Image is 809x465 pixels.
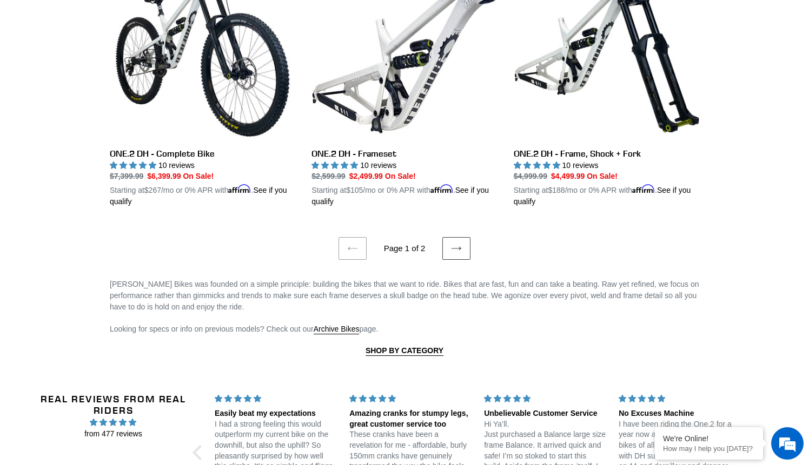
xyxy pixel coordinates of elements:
[619,408,740,419] div: No Excuses Machine
[72,60,198,75] div: Chat with us now
[484,393,606,405] div: 5 stars
[215,393,336,405] div: 5 stars
[369,242,440,255] li: Page 1 of 2
[110,325,379,334] span: Looking for specs or info on previous models? Check out our page.
[349,393,471,405] div: 5 stars
[41,416,186,428] span: 4.96 stars
[663,444,755,453] p: How may I help you today?
[314,325,360,334] a: Archive Bikes
[12,59,28,76] div: Navigation go back
[619,393,740,405] div: 5 stars
[366,346,443,356] a: SHOP BY CATEGORY
[663,434,755,443] div: We're Online!
[41,428,186,440] span: from 477 reviews
[366,346,443,355] strong: SHOP BY CATEGORY
[63,136,149,245] span: We're online!
[41,393,186,416] h2: Real Reviews from Real Riders
[349,408,471,429] div: Amazing cranks for stumpy legs, great customer service too
[35,54,62,81] img: d_696896380_company_1647369064580_696896380
[110,279,699,313] p: [PERSON_NAME] Bikes was founded on a simple principle: building the bikes that we want to ride. B...
[177,5,203,31] div: Minimize live chat window
[215,408,336,419] div: Easily beat my expectations
[5,295,206,333] textarea: Type your message and hit 'Enter'
[484,408,606,419] div: Unbelievable Customer Service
